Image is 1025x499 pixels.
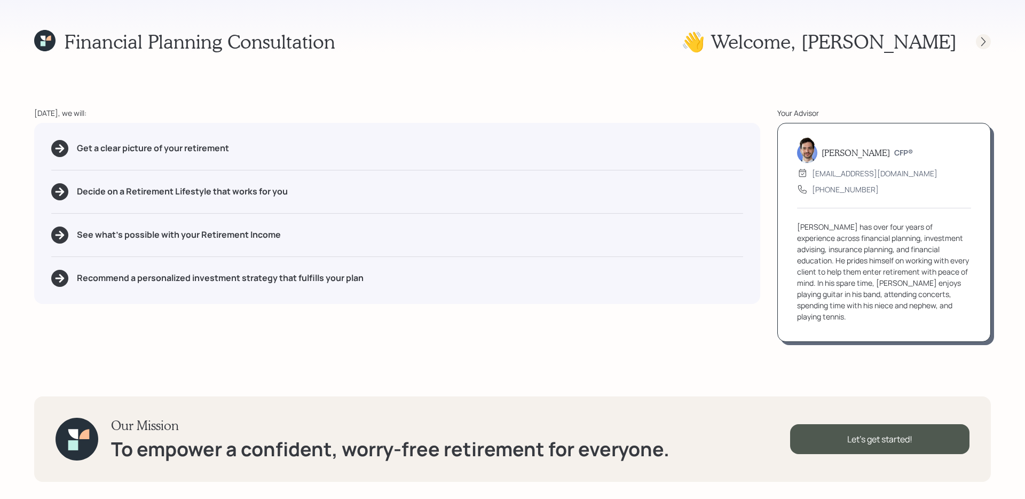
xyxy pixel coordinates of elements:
[111,438,669,461] h1: To empower a confident, worry-free retirement for everyone.
[34,107,760,119] div: [DATE], we will:
[822,147,890,158] h5: [PERSON_NAME]
[812,168,937,179] div: [EMAIL_ADDRESS][DOMAIN_NAME]
[797,221,971,322] div: [PERSON_NAME] has over four years of experience across financial planning, investment advising, i...
[77,186,288,197] h5: Decide on a Retirement Lifestyle that works for you
[812,184,879,195] div: [PHONE_NUMBER]
[77,230,281,240] h5: See what's possible with your Retirement Income
[681,30,957,53] h1: 👋 Welcome , [PERSON_NAME]
[64,30,335,53] h1: Financial Planning Consultation
[77,143,229,153] h5: Get a clear picture of your retirement
[790,424,969,454] div: Let's get started!
[111,418,669,433] h3: Our Mission
[797,137,817,163] img: jonah-coleman-headshot.png
[894,149,913,158] h6: CFP®
[777,107,991,119] div: Your Advisor
[77,273,364,283] h5: Recommend a personalized investment strategy that fulfills your plan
